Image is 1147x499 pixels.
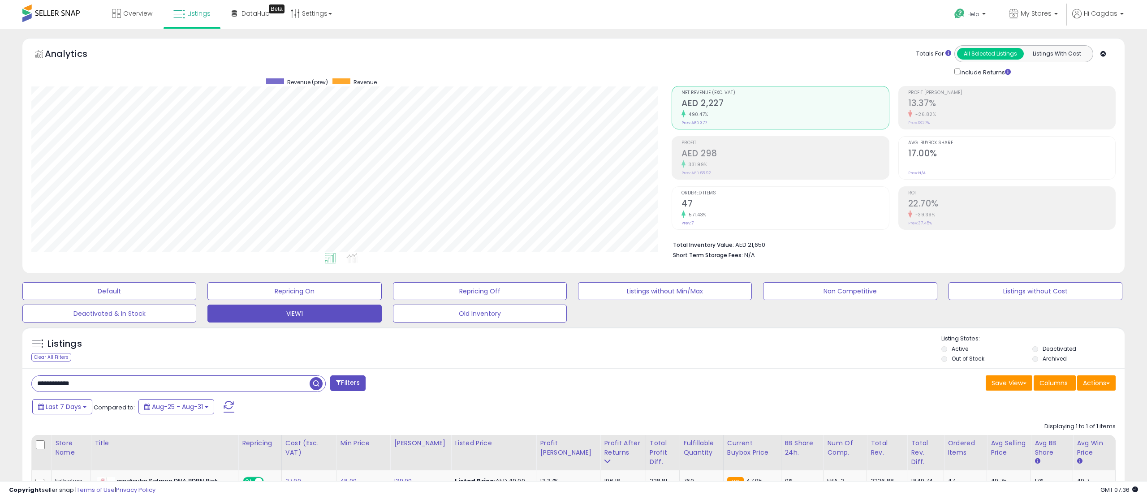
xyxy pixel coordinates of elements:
[1035,439,1069,457] div: Avg BB Share
[681,170,711,176] small: Prev: AED 68.92
[673,251,743,259] b: Short Term Storage Fees:
[393,282,567,300] button: Repricing Off
[152,402,203,411] span: Aug-25 - Aug-31
[948,67,1022,77] div: Include Returns
[285,439,332,457] div: Cost (Exc. VAT)
[948,439,983,457] div: Ordered Items
[763,282,937,300] button: Non Competitive
[1077,375,1116,391] button: Actions
[683,439,720,457] div: Fulfillable Quantity
[46,402,81,411] span: Last 7 Days
[941,335,1125,343] p: Listing States:
[242,439,278,448] div: Repricing
[991,439,1027,457] div: Avg Selling Price
[47,338,82,350] h5: Listings
[244,478,255,486] span: ON
[991,477,1031,485] div: 49.75
[686,161,707,168] small: 331.99%
[1034,375,1076,391] button: Columns
[686,211,707,218] small: 571.43%
[1021,9,1052,18] span: My Stores
[1039,379,1068,387] span: Columns
[727,439,777,457] div: Current Buybox Price
[908,120,930,125] small: Prev: 18.27%
[681,220,694,226] small: Prev: 7
[908,148,1115,160] h2: 17.00%
[540,439,596,457] div: Profit [PERSON_NAME]
[269,4,285,13] div: Tooltip anchor
[1077,477,1115,485] div: 49.7
[340,439,386,448] div: Min Price
[948,477,987,485] div: 47
[650,477,673,485] div: 228.81
[908,141,1115,146] span: Avg. Buybox Share
[827,439,863,457] div: Num of Comp.
[540,477,600,485] div: 13.37%
[727,477,744,487] small: FBA
[287,78,328,86] span: Revenue (prev)
[947,1,995,29] a: Help
[77,486,115,494] a: Terms of Use
[954,8,965,19] i: Get Help
[908,90,1115,95] span: Profit [PERSON_NAME]
[686,111,708,118] small: 490.47%
[1077,439,1112,457] div: Avg Win Price
[916,50,951,58] div: Totals For
[138,399,214,414] button: Aug-25 - Aug-31
[986,375,1032,391] button: Save View
[681,141,888,146] span: Profit
[187,9,211,18] span: Listings
[340,477,357,486] a: 48.00
[394,439,447,448] div: [PERSON_NAME]
[1100,486,1138,494] span: 2025-09-11 07:36 GMT
[1084,9,1117,18] span: Hi Cagdas
[785,439,820,457] div: BB Share 24h.
[1043,355,1067,362] label: Archived
[9,486,155,495] div: seller snap | |
[123,9,152,18] span: Overview
[673,239,1109,249] li: AED 21,650
[683,477,716,485] div: 760
[32,399,92,414] button: Last 7 Days
[604,439,642,457] div: Profit After Returns
[744,251,755,259] span: N/A
[1023,48,1090,60] button: Listings With Cost
[681,90,888,95] span: Net Revenue (Exc. VAT)
[578,282,752,300] button: Listings without Min/Max
[650,439,676,467] div: Total Profit Diff.
[22,282,196,300] button: Default
[9,486,42,494] strong: Copyright
[1035,477,1073,485] div: 17%
[681,191,888,196] span: Ordered Items
[746,477,762,485] span: 47.95
[1044,422,1116,431] div: Displaying 1 to 1 of 1 items
[455,477,496,485] b: Listed Price:
[94,403,135,412] span: Compared to:
[785,477,817,485] div: 0%
[957,48,1024,60] button: All Selected Listings
[681,198,888,211] h2: 47
[681,98,888,110] h2: AED 2,227
[681,120,707,125] small: Prev: AED 377
[1035,457,1040,465] small: Avg BB Share.
[908,98,1115,110] h2: 13.37%
[45,47,105,62] h5: Analytics
[952,355,984,362] label: Out of Stock
[394,477,412,486] a: 139.00
[908,191,1115,196] span: ROI
[207,305,381,323] button: VIEW1
[55,439,87,457] div: Store Name
[116,486,155,494] a: Privacy Policy
[393,305,567,323] button: Old Inventory
[908,220,932,226] small: Prev: 37.45%
[31,353,71,361] div: Clear All Filters
[827,477,860,485] div: FBA: 2
[207,282,381,300] button: Repricing On
[330,375,365,391] button: Filters
[673,241,734,249] b: Total Inventory Value:
[912,211,936,218] small: -39.39%
[95,439,234,448] div: Title
[681,148,888,160] h2: AED 298
[1043,345,1076,353] label: Deactivated
[871,477,907,485] div: 2226.88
